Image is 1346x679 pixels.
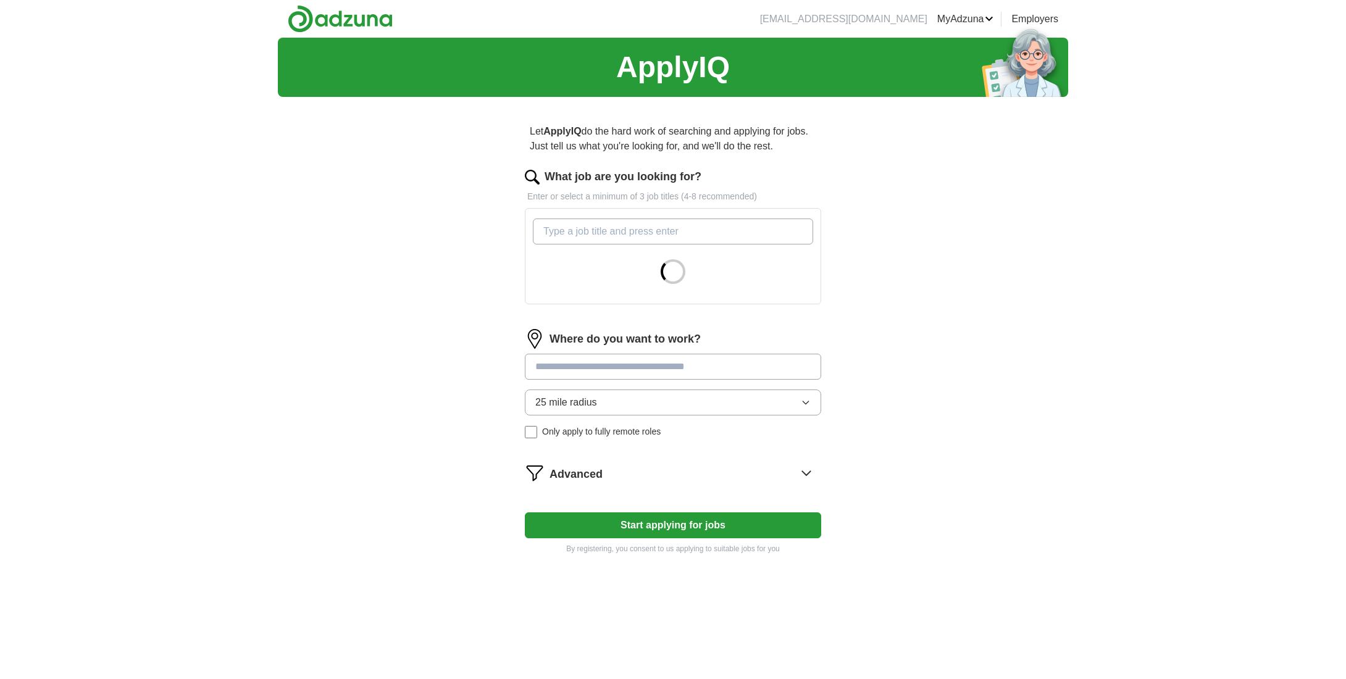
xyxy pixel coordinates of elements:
[937,12,994,27] a: MyAdzuna
[525,170,540,185] img: search.png
[550,331,701,348] label: Where do you want to work?
[550,466,603,483] span: Advanced
[525,543,821,554] p: By registering, you consent to us applying to suitable jobs for you
[545,169,701,185] label: What job are you looking for?
[535,395,597,410] span: 25 mile radius
[760,12,927,27] li: [EMAIL_ADDRESS][DOMAIN_NAME]
[525,512,821,538] button: Start applying for jobs
[525,389,821,415] button: 25 mile radius
[533,219,813,244] input: Type a job title and press enter
[288,5,393,33] img: Adzuna logo
[525,329,545,349] img: location.png
[525,119,821,159] p: Let do the hard work of searching and applying for jobs. Just tell us what you're looking for, an...
[1011,12,1058,27] a: Employers
[542,425,661,438] span: Only apply to fully remote roles
[525,463,545,483] img: filter
[525,190,821,203] p: Enter or select a minimum of 3 job titles (4-8 recommended)
[616,45,730,90] h1: ApplyIQ
[525,426,537,438] input: Only apply to fully remote roles
[543,126,581,136] strong: ApplyIQ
